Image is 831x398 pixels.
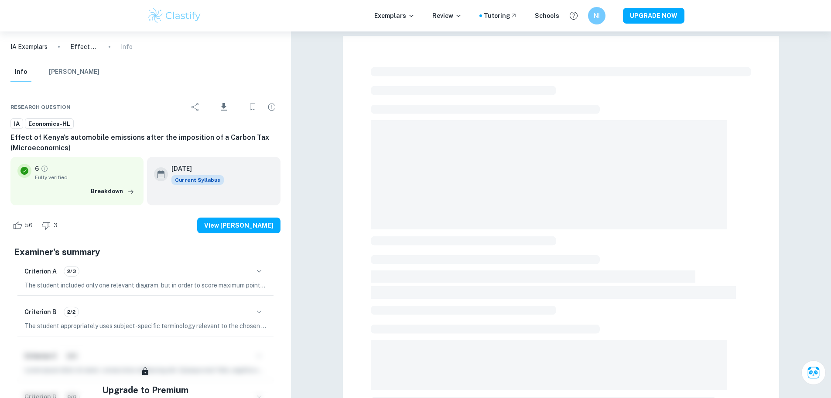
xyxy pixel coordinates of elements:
p: Effect of Kenya's automobile emissions after the imposition of a Carbon Tax (Microeconomics) [70,42,98,52]
span: Research question [10,103,71,111]
div: Report issue [263,98,280,116]
a: IA Exemplars [10,42,48,52]
a: Grade fully verified [41,165,48,173]
span: 2/3 [64,267,79,275]
h6: Effect of Kenya's automobile emissions after the imposition of a Carbon Tax (Microeconomics) [10,132,280,153]
p: The student appropriately uses subject-specific terminology relevant to the chosen article and ke... [24,321,267,331]
button: Help and Feedback [566,8,581,23]
a: Economics-HL [25,118,74,129]
h6: Criterion B [24,307,57,317]
div: This exemplar is based on the current syllabus. Feel free to refer to it for inspiration/ideas wh... [171,175,224,185]
button: UPGRADE NOW [623,8,684,24]
p: Info [121,42,133,52]
h6: NI [592,11,602,21]
span: 3 [49,221,62,230]
span: Fully verified [35,173,137,181]
p: Exemplars [374,11,415,21]
p: Review [432,11,462,21]
div: Like [10,218,38,232]
button: Info [10,62,31,82]
span: Current Syllabus [171,175,224,185]
p: 6 [35,164,39,173]
span: 56 [20,221,38,230]
a: IA [10,118,23,129]
button: Breakdown [89,185,137,198]
img: Clastify logo [147,7,202,24]
span: 2/2 [64,308,79,316]
h6: Criterion A [24,266,57,276]
button: Ask Clai [801,360,826,385]
h6: [DATE] [171,164,217,173]
p: The student included only one relevant diagram, but in order to score maximum points, the comment... [24,280,267,290]
button: NI [588,7,605,24]
h5: Upgrade to Premium [102,384,188,397]
div: Bookmark [244,98,261,116]
div: Download [206,96,242,118]
a: Schools [535,11,559,21]
a: Tutoring [484,11,517,21]
div: Dislike [39,218,62,232]
span: IA [11,120,23,128]
h5: Examiner's summary [14,246,277,259]
span: Economics-HL [25,120,73,128]
button: [PERSON_NAME] [49,62,99,82]
button: View [PERSON_NAME] [197,218,280,233]
div: Share [187,98,204,116]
